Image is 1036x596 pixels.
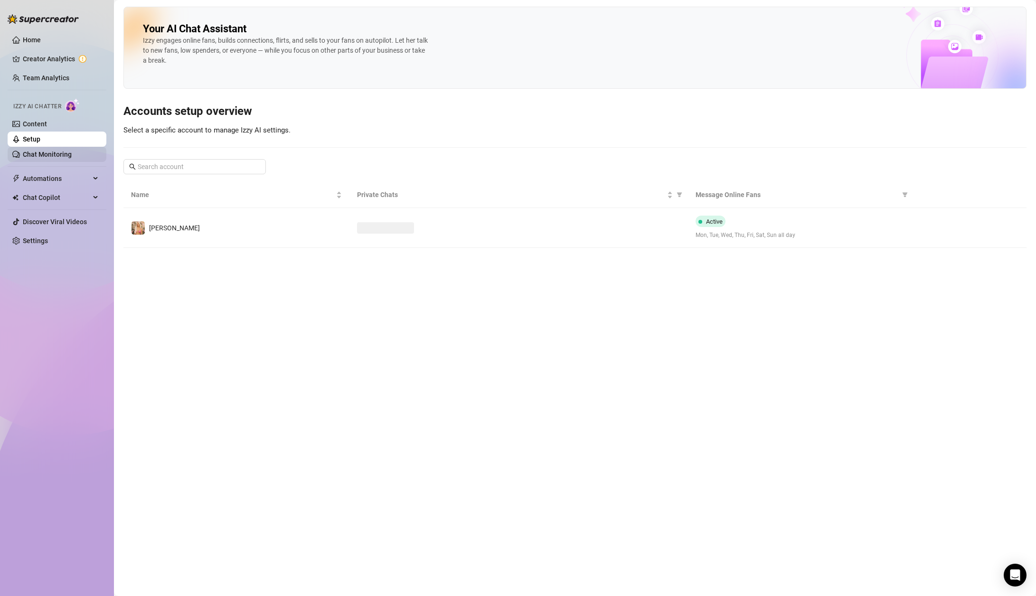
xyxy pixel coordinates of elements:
span: Private Chats [357,189,665,200]
a: Discover Viral Videos [23,218,87,226]
th: Name [123,182,349,208]
span: search [129,163,136,170]
input: Search account [138,161,253,172]
th: Private Chats [349,182,688,208]
span: filter [677,192,682,198]
span: thunderbolt [12,175,20,182]
h3: Accounts setup overview [123,104,1027,119]
img: Anthia [132,221,145,235]
a: Settings [23,237,48,245]
span: Select a specific account to manage Izzy AI settings. [123,126,291,134]
img: Chat Copilot [12,194,19,201]
span: [PERSON_NAME] [149,224,200,232]
span: filter [675,188,684,202]
span: Izzy AI Chatter [13,102,61,111]
img: logo-BBDzfeDw.svg [8,14,79,24]
span: Mon, Tue, Wed, Thu, Fri, Sat, Sun all day [696,231,906,240]
span: filter [900,188,910,202]
h2: Your AI Chat Assistant [143,22,246,36]
a: Home [23,36,41,44]
span: Message Online Fans [696,189,899,200]
span: filter [902,192,908,198]
span: Chat Copilot [23,190,90,205]
img: AI Chatter [65,98,80,112]
a: Content [23,120,47,128]
div: Izzy engages online fans, builds connections, flirts, and sells to your fans on autopilot. Let he... [143,36,428,66]
span: Automations [23,171,90,186]
span: Active [706,218,723,225]
a: Setup [23,135,40,143]
a: Chat Monitoring [23,151,72,158]
span: Name [131,189,334,200]
div: Open Intercom Messenger [1004,564,1027,587]
a: Team Analytics [23,74,69,82]
a: Creator Analytics exclamation-circle [23,51,99,66]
